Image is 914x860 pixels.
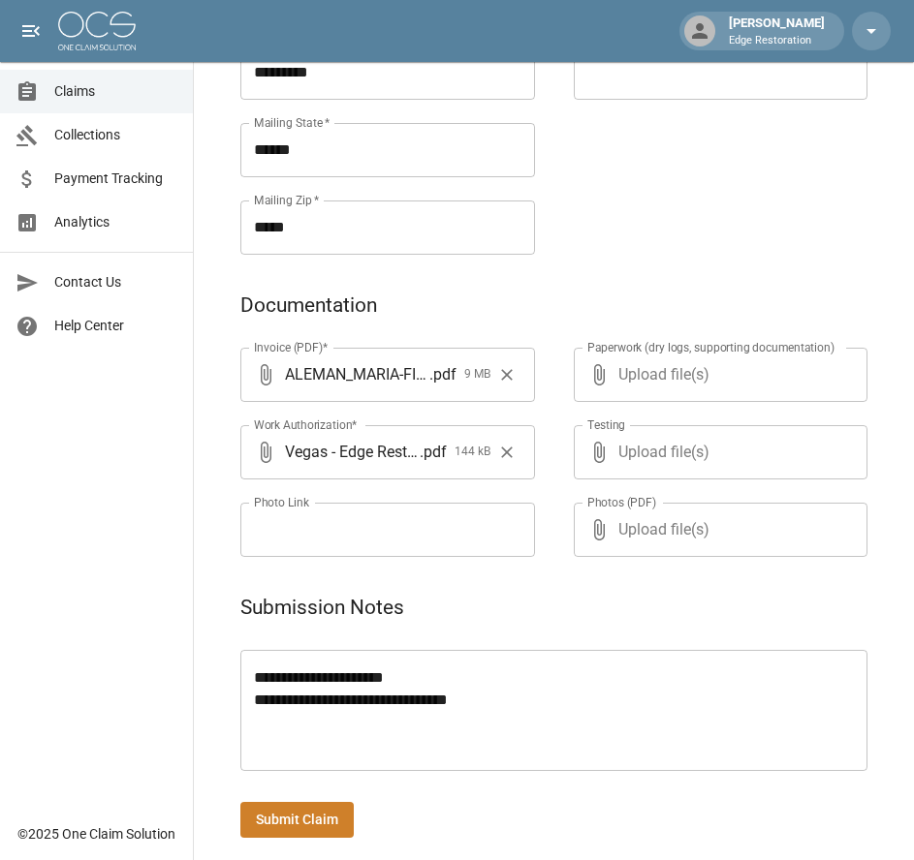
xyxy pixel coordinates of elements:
button: open drawer [12,12,50,50]
span: Claims [54,81,177,102]
div: [PERSON_NAME] [721,14,833,48]
span: Analytics [54,212,177,232]
label: Invoice (PDF)* [254,339,329,355]
label: Mailing State [254,114,330,131]
span: Vegas - Edge Restoration -Document- 4276-Las-Vegas-Work-Authorization- -Assignment-of-Benefits-mb... [285,441,420,463]
span: 144 kB [455,443,490,462]
span: Payment Tracking [54,169,177,189]
label: Testing [587,416,625,433]
span: Upload file(s) [618,425,816,479]
span: ALEMAN_MARIA-FIRE-INVOICE [285,363,429,385]
label: Mailing Zip [254,192,320,208]
button: Clear [492,438,521,467]
label: Photo Link [254,494,309,510]
span: 9 MB [464,365,490,384]
span: Help Center [54,316,177,336]
span: . pdf [429,363,457,385]
button: Clear [492,360,521,389]
span: Upload file(s) [618,503,816,557]
span: . pdf [420,441,447,463]
label: Paperwork (dry logs, supporting documentation) [587,339,835,355]
label: Work Authorization* [254,416,358,433]
div: © 2025 One Claim Solution [17,824,175,844]
button: Submit Claim [240,802,354,838]
img: ocs-logo-white-transparent.png [58,12,136,50]
span: Upload file(s) [618,348,816,402]
p: Edge Restoration [729,33,825,49]
span: Collections [54,125,177,145]
span: Contact Us [54,272,177,292]
label: Photos (PDF) [587,494,656,510]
